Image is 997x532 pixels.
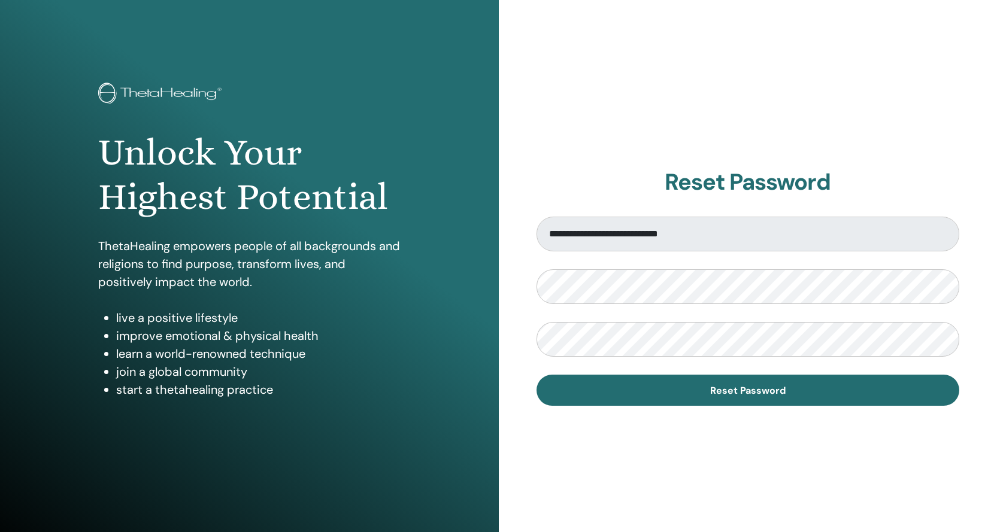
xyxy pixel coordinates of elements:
li: join a global community [116,363,401,381]
li: live a positive lifestyle [116,309,401,327]
li: start a thetahealing practice [116,381,401,399]
h2: Reset Password [537,169,960,196]
button: Reset Password [537,375,960,406]
p: ThetaHealing empowers people of all backgrounds and religions to find purpose, transform lives, a... [98,237,401,291]
span: Reset Password [710,384,786,397]
h1: Unlock Your Highest Potential [98,130,401,220]
li: learn a world-renowned technique [116,345,401,363]
li: improve emotional & physical health [116,327,401,345]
